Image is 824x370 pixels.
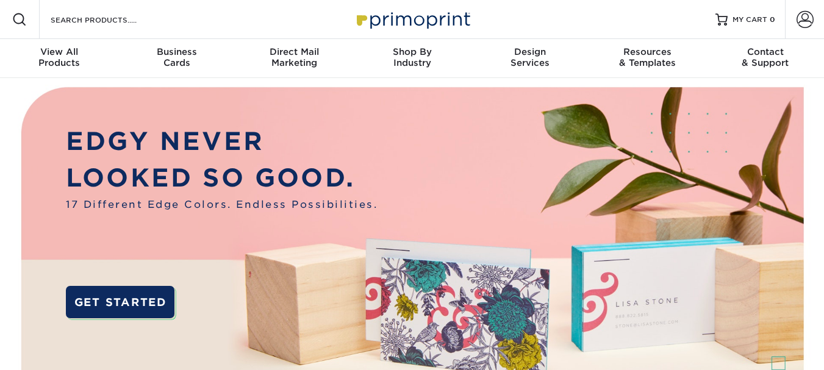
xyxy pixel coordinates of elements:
[118,46,235,68] div: Cards
[66,197,378,212] span: 17 Different Edge Colors. Endless Possibilities.
[66,160,378,197] p: LOOKED SO GOOD.
[353,46,471,57] span: Shop By
[66,286,174,318] a: GET STARTED
[706,39,824,78] a: Contact& Support
[770,15,775,24] span: 0
[589,46,706,57] span: Resources
[235,39,353,78] a: Direct MailMarketing
[235,46,353,57] span: Direct Mail
[49,12,168,27] input: SEARCH PRODUCTS.....
[589,39,706,78] a: Resources& Templates
[589,46,706,68] div: & Templates
[733,15,767,25] span: MY CART
[351,6,473,32] img: Primoprint
[471,46,589,57] span: Design
[706,46,824,68] div: & Support
[66,123,378,160] p: EDGY NEVER
[471,46,589,68] div: Services
[706,46,824,57] span: Contact
[118,46,235,57] span: Business
[353,39,471,78] a: Shop ByIndustry
[471,39,589,78] a: DesignServices
[353,46,471,68] div: Industry
[235,46,353,68] div: Marketing
[118,39,235,78] a: BusinessCards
